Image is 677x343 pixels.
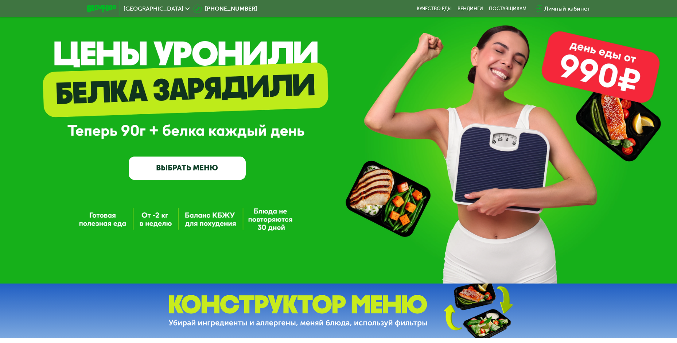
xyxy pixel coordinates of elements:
[129,157,246,180] a: ВЫБРАТЬ МЕНЮ
[193,4,257,13] a: [PHONE_NUMBER]
[489,6,526,12] div: поставщикам
[544,4,590,13] div: Личный кабинет
[417,6,452,12] a: Качество еды
[458,6,483,12] a: Вендинги
[124,6,183,12] span: [GEOGRAPHIC_DATA]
